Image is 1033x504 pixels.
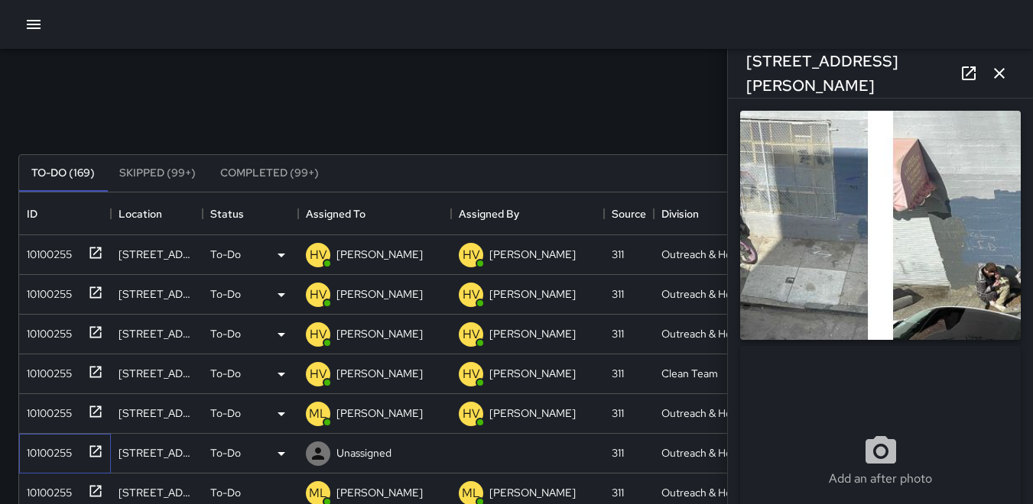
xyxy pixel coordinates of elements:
div: 64a Harriet Street [119,445,195,460]
div: 10100255 [21,399,72,421]
button: To-Do (169) [19,155,107,192]
div: 10100255 [21,439,72,460]
p: HV [310,365,327,383]
p: HV [463,325,480,344]
p: To-Do [210,247,241,262]
div: 10100255 [21,280,72,302]
div: Outreach & Hospitality [661,485,742,500]
p: HV [310,325,327,344]
p: [PERSON_NAME] [336,286,423,302]
div: Division [661,192,699,235]
p: [PERSON_NAME] [336,405,423,421]
p: [PERSON_NAME] [489,405,576,421]
p: ML [462,484,480,502]
div: Status [210,192,244,235]
div: Status [203,192,298,235]
p: [PERSON_NAME] [336,326,423,341]
p: To-Do [210,326,241,341]
p: HV [310,286,327,304]
p: [PERSON_NAME] [489,247,576,262]
div: 10100255 [21,241,72,262]
p: [PERSON_NAME] [489,366,576,381]
div: 1111 Mission Street [119,286,195,302]
div: Source [604,192,654,235]
p: ML [309,484,327,502]
div: Assigned By [451,192,604,235]
div: 311 [612,286,624,302]
div: ID [27,192,37,235]
div: Assigned To [306,192,365,235]
p: [PERSON_NAME] [489,326,576,341]
p: HV [463,365,480,383]
div: Clean Team [661,366,718,381]
p: To-Do [210,366,241,381]
p: [PERSON_NAME] [489,485,576,500]
p: To-Do [210,485,241,500]
p: Unassigned [336,445,391,460]
div: Source [612,192,646,235]
div: 725 Minna Street [119,366,195,381]
div: Outreach & Hospitality [661,405,742,421]
p: ML [309,405,327,423]
div: 311 [612,366,624,381]
p: To-Do [210,405,241,421]
p: HV [463,286,480,304]
div: 311 [612,445,624,460]
div: 475 Minna Street [119,405,195,421]
div: 311 [612,247,624,262]
div: Outreach & Hospitality [661,247,742,262]
div: Location [111,192,203,235]
div: 10100255 [21,360,72,381]
div: Outreach & Hospitality [661,286,742,302]
p: To-Do [210,445,241,460]
p: [PERSON_NAME] [336,366,423,381]
div: Division [654,192,749,235]
div: Outreach & Hospitality [661,326,742,341]
p: [PERSON_NAME] [489,286,576,302]
button: Skipped (99+) [107,155,208,192]
div: 10100255 [21,479,72,500]
div: 311 [612,326,624,341]
button: Completed (99+) [208,155,331,192]
div: ID [19,192,111,235]
div: Assigned To [298,192,451,235]
div: 98 7th Street [119,326,195,341]
p: [PERSON_NAME] [336,485,423,500]
div: 311 [612,405,624,421]
div: Location [119,192,162,235]
div: 1513 Mission Street [119,247,195,262]
p: [PERSON_NAME] [336,247,423,262]
p: HV [463,246,480,264]
div: Outreach & Hospitality [661,445,742,460]
div: 311 [612,485,624,500]
p: HV [310,246,327,264]
div: Assigned By [459,192,519,235]
div: 10100255 [21,320,72,341]
p: HV [463,405,480,423]
div: 965 Howard Street [119,485,195,500]
p: To-Do [210,286,241,302]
